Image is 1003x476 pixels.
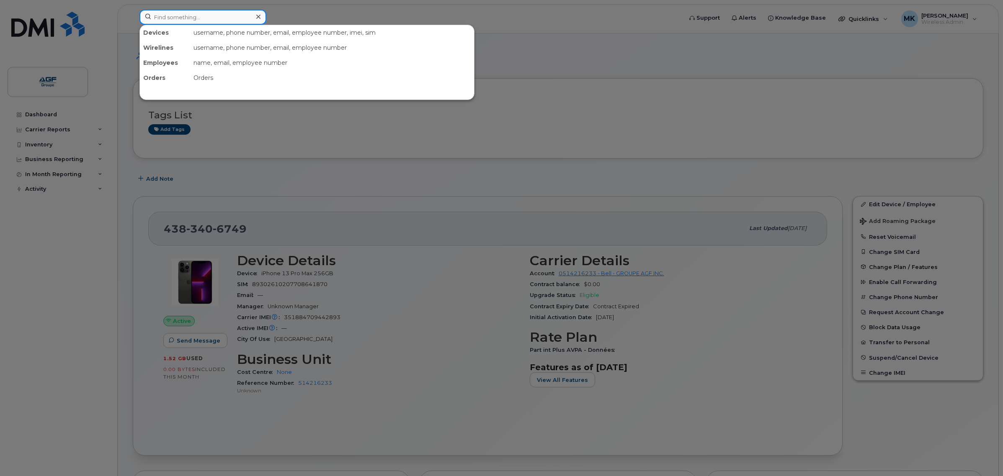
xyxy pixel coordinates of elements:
[190,70,474,85] div: Orders
[190,40,474,55] div: username, phone number, email, employee number
[967,440,997,470] iframe: Messenger Launcher
[190,55,474,70] div: name, email, employee number
[140,25,190,40] div: Devices
[140,70,190,85] div: Orders
[140,40,190,55] div: Wirelines
[140,55,190,70] div: Employees
[190,25,474,40] div: username, phone number, email, employee number, imei, sim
